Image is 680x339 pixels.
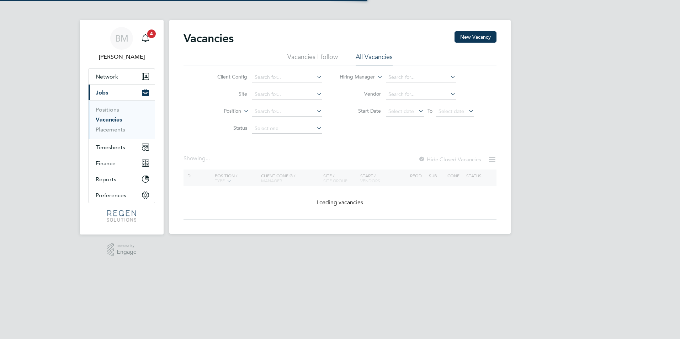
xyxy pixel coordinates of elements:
[356,53,393,65] li: All Vacancies
[386,72,456,82] input: Search for...
[89,155,155,171] button: Finance
[107,243,137,257] a: Powered byEngage
[206,155,210,162] span: ...
[252,72,322,82] input: Search for...
[340,91,381,97] label: Vendor
[96,126,125,133] a: Placements
[96,89,108,96] span: Jobs
[455,31,496,43] button: New Vacancy
[252,124,322,134] input: Select one
[252,90,322,99] input: Search for...
[418,156,481,163] label: Hide Closed Vacancies
[115,34,128,43] span: BM
[89,85,155,100] button: Jobs
[89,171,155,187] button: Reports
[107,210,136,222] img: regensolutions-logo-retina.png
[138,27,153,50] a: 4
[117,243,137,249] span: Powered by
[89,69,155,84] button: Network
[388,108,414,114] span: Select date
[96,116,122,123] a: Vacancies
[439,108,464,114] span: Select date
[117,249,137,255] span: Engage
[184,155,211,162] div: Showing
[184,31,234,45] h2: Vacancies
[89,139,155,155] button: Timesheets
[96,176,116,183] span: Reports
[206,74,247,80] label: Client Config
[88,210,155,222] a: Go to home page
[96,144,125,151] span: Timesheets
[287,53,338,65] li: Vacancies I follow
[88,53,155,61] span: Billy Mcnamara
[88,27,155,61] a: BM[PERSON_NAME]
[89,100,155,139] div: Jobs
[96,160,116,167] span: Finance
[206,91,247,97] label: Site
[252,107,322,117] input: Search for...
[147,29,156,38] span: 4
[340,108,381,114] label: Start Date
[96,73,118,80] span: Network
[425,106,435,115] span: To
[89,187,155,203] button: Preferences
[200,108,241,115] label: Position
[96,192,126,199] span: Preferences
[206,125,247,131] label: Status
[386,90,456,99] input: Search for...
[80,20,164,235] nav: Main navigation
[334,74,375,81] label: Hiring Manager
[96,106,119,113] a: Positions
